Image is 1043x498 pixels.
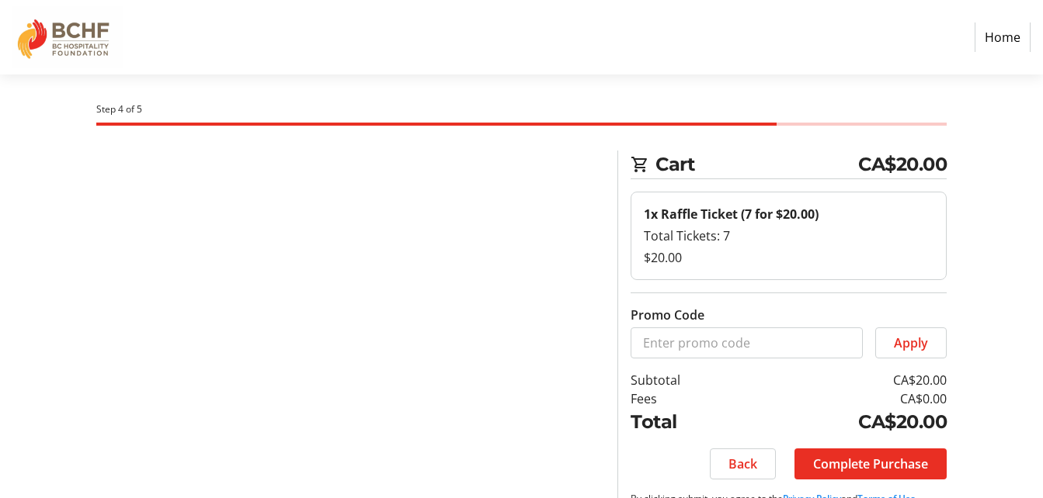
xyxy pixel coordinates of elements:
div: Step 4 of 5 [96,102,947,116]
td: CA$20.00 [745,408,947,436]
td: Fees [631,389,744,408]
span: Apply [894,334,928,352]
button: Back [710,448,776,479]
td: Total [631,408,744,436]
span: CA$20.00 [858,150,947,178]
button: Complete Purchase [794,448,947,479]
strong: 1x Raffle Ticket (7 for $20.00) [644,206,819,223]
td: CA$0.00 [745,389,947,408]
span: Back [728,455,757,473]
div: $20.00 [644,248,933,267]
img: BC Hospitality Foundation's Logo [12,6,123,68]
td: CA$20.00 [745,371,947,389]
button: Apply [875,327,947,358]
label: Promo Code [631,306,704,324]
td: Subtotal [631,371,744,389]
a: Home [975,22,1031,52]
div: Total Tickets: 7 [644,227,933,245]
span: Cart [655,150,858,178]
span: Complete Purchase [813,455,928,473]
input: Enter promo code [631,327,863,358]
